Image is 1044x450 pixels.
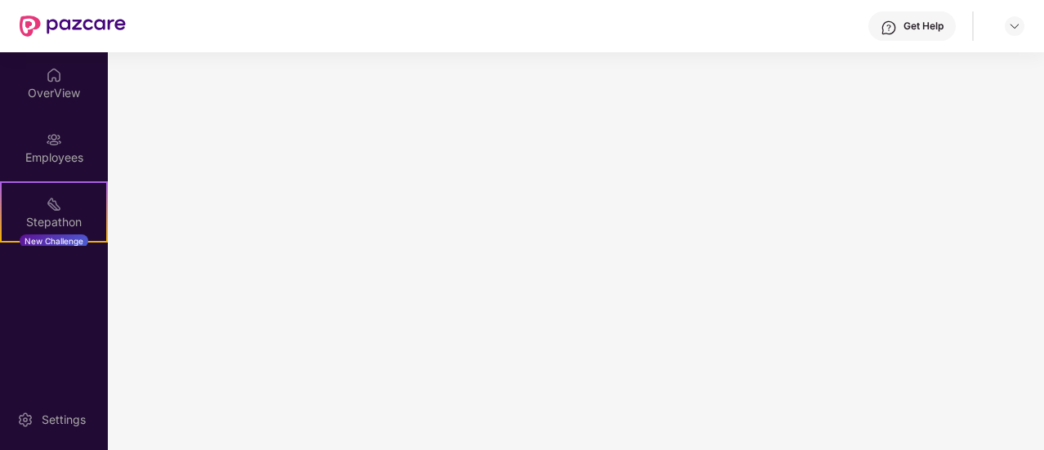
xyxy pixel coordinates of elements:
[881,20,897,36] img: svg+xml;base64,PHN2ZyBpZD0iSGVscC0zMngzMiIgeG1sbnM9Imh0dHA6Ly93d3cudzMub3JnLzIwMDAvc3ZnIiB3aWR0aD...
[46,131,62,148] img: svg+xml;base64,PHN2ZyBpZD0iRW1wbG95ZWVzIiB4bWxucz0iaHR0cDovL3d3dy53My5vcmcvMjAwMC9zdmciIHdpZHRoPS...
[2,214,106,230] div: Stepathon
[1008,20,1021,33] img: svg+xml;base64,PHN2ZyBpZD0iRHJvcGRvd24tMzJ4MzIiIHhtbG5zPSJodHRwOi8vd3d3LnczLm9yZy8yMDAwL3N2ZyIgd2...
[903,20,944,33] div: Get Help
[37,412,91,428] div: Settings
[46,196,62,212] img: svg+xml;base64,PHN2ZyB4bWxucz0iaHR0cDovL3d3dy53My5vcmcvMjAwMC9zdmciIHdpZHRoPSIyMSIgaGVpZ2h0PSIyMC...
[20,16,126,37] img: New Pazcare Logo
[20,234,88,247] div: New Challenge
[46,67,62,83] img: svg+xml;base64,PHN2ZyBpZD0iSG9tZSIgeG1sbnM9Imh0dHA6Ly93d3cudzMub3JnLzIwMDAvc3ZnIiB3aWR0aD0iMjAiIG...
[17,412,33,428] img: svg+xml;base64,PHN2ZyBpZD0iU2V0dGluZy0yMHgyMCIgeG1sbnM9Imh0dHA6Ly93d3cudzMub3JnLzIwMDAvc3ZnIiB3aW...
